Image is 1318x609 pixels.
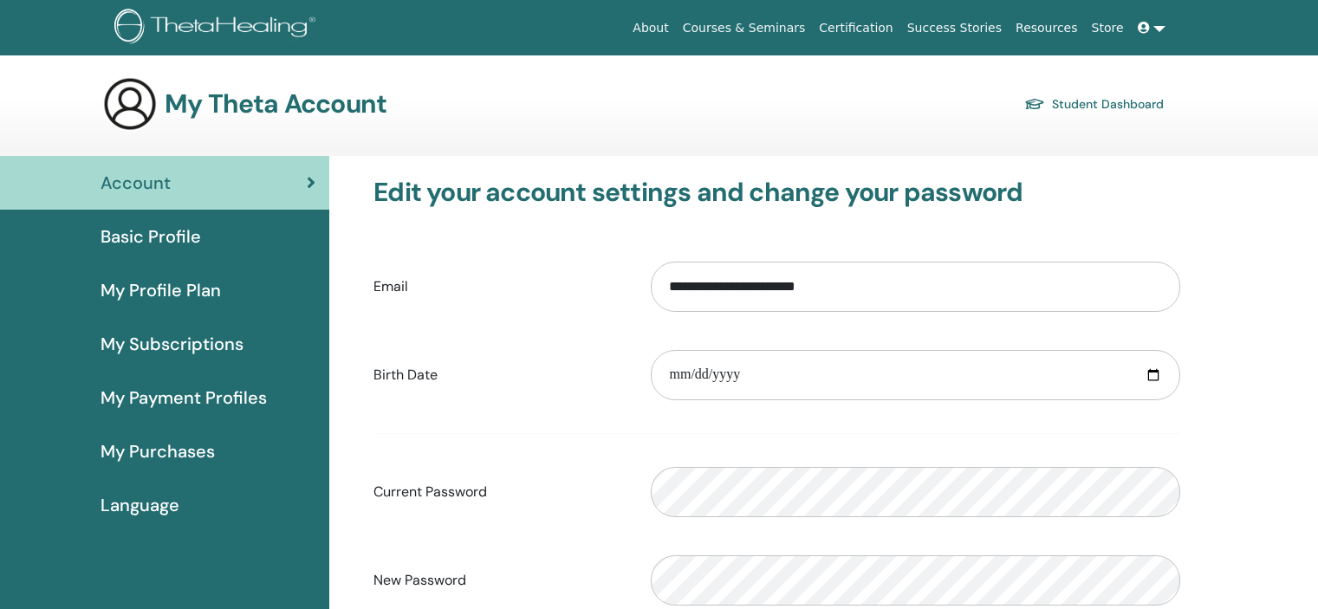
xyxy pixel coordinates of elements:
span: Account [101,170,171,196]
label: Birth Date [360,359,638,392]
a: Success Stories [900,12,1009,44]
img: generic-user-icon.jpg [102,76,158,132]
h3: Edit your account settings and change your password [373,177,1180,208]
span: My Profile Plan [101,277,221,303]
a: Certification [812,12,899,44]
a: Student Dashboard [1024,92,1164,116]
a: About [626,12,675,44]
span: My Subscriptions [101,331,243,357]
label: Email [360,270,638,303]
span: Basic Profile [101,224,201,249]
img: graduation-cap.svg [1024,97,1045,112]
img: logo.png [114,9,321,48]
a: Store [1085,12,1131,44]
label: New Password [360,564,638,597]
span: My Purchases [101,438,215,464]
span: My Payment Profiles [101,385,267,411]
a: Resources [1009,12,1085,44]
h3: My Theta Account [165,88,386,120]
a: Courses & Seminars [676,12,813,44]
label: Current Password [360,476,638,509]
span: Language [101,492,179,518]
